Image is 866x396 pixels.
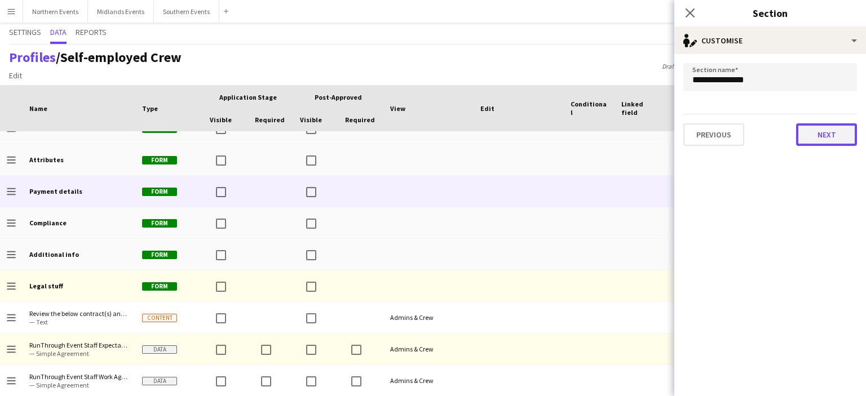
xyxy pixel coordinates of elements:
button: Previous [683,123,744,146]
span: Linked field [621,100,659,117]
span: Data [50,28,67,36]
span: Form [142,282,177,291]
b: Attributes [29,155,64,164]
span: Name [29,104,47,113]
span: Edit [480,104,494,113]
b: Legal stuff [29,282,63,290]
span: View [390,104,405,113]
span: Review the below contract(s) and confirm acceptance of the terms within it(them). [29,309,129,318]
button: Midlands Events [88,1,154,23]
span: Settings [9,28,41,36]
b: Additional info [29,250,79,259]
b: Payment details [29,187,82,195]
span: Reports [76,28,107,36]
span: — Simple Agreement [29,349,129,358]
span: Required [345,115,375,124]
span: Self-employed Crew [60,48,182,66]
span: RunThrough Event Staff Work Agreement [29,372,129,381]
span: Draft saved at [DATE] 2:46pm [656,62,748,70]
span: RunThrough Event Staff Expectations & Role Briefs [29,341,129,349]
div: Customise [674,27,866,54]
span: Data [142,345,177,354]
span: Form [142,219,177,228]
div: Admins & Crew [383,333,474,364]
span: Data [142,377,177,385]
span: — Simple Agreement [29,381,129,389]
button: Northern Events [23,1,88,23]
span: Type [142,104,158,113]
button: Next [796,123,857,146]
div: Admins & Crew [383,365,474,396]
span: Post-Approved [315,93,362,101]
a: Edit [5,68,26,83]
span: Required [255,115,285,124]
span: Edit [9,70,22,81]
h1: / [9,49,182,66]
h3: Section [674,6,866,20]
span: Visible [300,115,322,124]
span: — Text [29,318,129,326]
a: Profiles [9,48,56,66]
span: Form [142,251,177,259]
span: Form [142,188,177,196]
b: Compliance [29,219,67,227]
span: Application stage [219,93,277,101]
div: Admins & Crew [383,302,474,333]
span: Form [142,156,177,164]
button: Southern Events [154,1,219,23]
span: Conditional [571,100,608,117]
span: Visible [210,115,232,124]
span: Content [142,314,177,322]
